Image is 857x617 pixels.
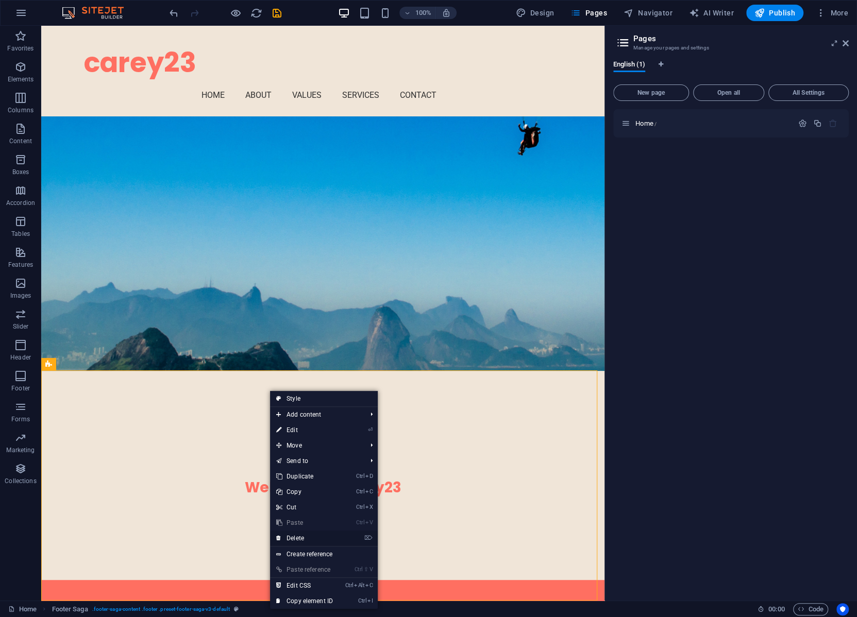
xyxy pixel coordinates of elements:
i: Ctrl [358,597,366,604]
p: Elements [8,75,34,83]
i: C [365,488,373,495]
i: V [369,566,373,573]
span: Add content [270,407,362,422]
div: Settings [798,119,807,128]
h6: Session time [758,603,785,615]
i: I [367,597,373,604]
button: New page [613,84,689,101]
i: D [365,473,373,479]
span: English (1) [613,58,645,73]
span: Click to select. Double-click to edit [52,603,88,615]
i: Ctrl [356,473,364,479]
nav: breadcrumb [52,603,239,615]
span: . footer-saga-content .footer .preset-footer-saga-v3-default [92,603,230,615]
i: V [365,519,373,526]
a: CtrlICopy element ID [270,593,339,609]
button: All Settings [768,84,849,101]
i: Reload page [250,7,262,19]
button: 100% [399,7,436,19]
p: Boxes [12,168,29,176]
i: Save (Ctrl+S) [271,7,283,19]
button: save [271,7,283,19]
span: Navigator [624,8,673,18]
i: Undo: Delete elements (Ctrl+Z) [168,7,180,19]
p: Features [8,261,33,269]
a: Create reference [270,546,378,562]
button: More [812,5,852,21]
span: AI Writer [689,8,734,18]
i: C [365,582,373,589]
i: ⏎ [368,426,373,433]
h6: 100% [415,7,431,19]
button: Click here to leave preview mode and continue editing [229,7,242,19]
span: Code [798,603,824,615]
p: Slider [13,322,29,331]
p: Header [10,353,31,362]
p: Marketing [6,446,35,454]
i: X [365,504,373,510]
button: undo [167,7,180,19]
span: New page [618,90,684,96]
button: Publish [746,5,803,21]
span: Open all [698,90,760,96]
button: Pages [566,5,611,21]
i: Ctrl [356,504,364,510]
h3: Manage your pages and settings [633,43,828,53]
p: Tables [11,230,30,238]
p: Accordion [6,199,35,207]
a: CtrlAltCEdit CSS [270,578,339,593]
a: Send to [270,453,362,469]
span: Pages [570,8,607,18]
button: AI Writer [685,5,738,21]
a: CtrlVPaste [270,515,339,530]
p: Content [9,137,32,145]
button: reload [250,7,262,19]
button: Navigator [619,5,677,21]
i: Ctrl [355,566,363,573]
span: Design [516,8,554,18]
a: Ctrl⇧VPaste reference [270,562,339,577]
i: This element is a customizable preset [234,606,239,612]
span: Publish [754,8,795,18]
span: 00 00 [768,603,784,615]
i: Ctrl [356,519,364,526]
span: / [654,121,657,127]
a: ⌦Delete [270,530,339,546]
span: Click to open page [635,119,657,127]
div: Duplicate [813,119,822,128]
a: ⏎Edit [270,422,339,438]
i: Alt [354,582,364,589]
p: Collections [5,477,36,485]
p: Footer [11,384,30,392]
div: Language Tabs [613,61,849,80]
button: Design [512,5,559,21]
span: More [816,8,848,18]
p: Favorites [7,44,33,53]
a: CtrlCCopy [270,484,339,500]
a: Style [270,391,378,406]
a: Click to cancel selection. Double-click to open Pages [8,603,37,615]
a: CtrlDDuplicate [270,469,339,484]
button: Usercentrics [836,603,849,615]
a: CtrlXCut [270,500,339,515]
i: Ctrl [356,488,364,495]
p: Images [10,292,31,300]
div: Home/ [632,120,793,127]
button: Code [793,603,828,615]
span: Move [270,438,362,453]
i: Ctrl [345,582,354,589]
h2: Pages [633,34,849,43]
button: Open all [693,84,764,101]
div: Design (Ctrl+Alt+Y) [512,5,559,21]
p: Forms [11,415,30,423]
span: All Settings [773,90,844,96]
span: : [776,605,777,613]
i: On resize automatically adjust zoom level to fit chosen device. [442,8,451,18]
img: Editor Logo [59,7,137,19]
i: ⌦ [364,535,373,541]
p: Columns [8,106,33,114]
i: ⇧ [364,566,368,573]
